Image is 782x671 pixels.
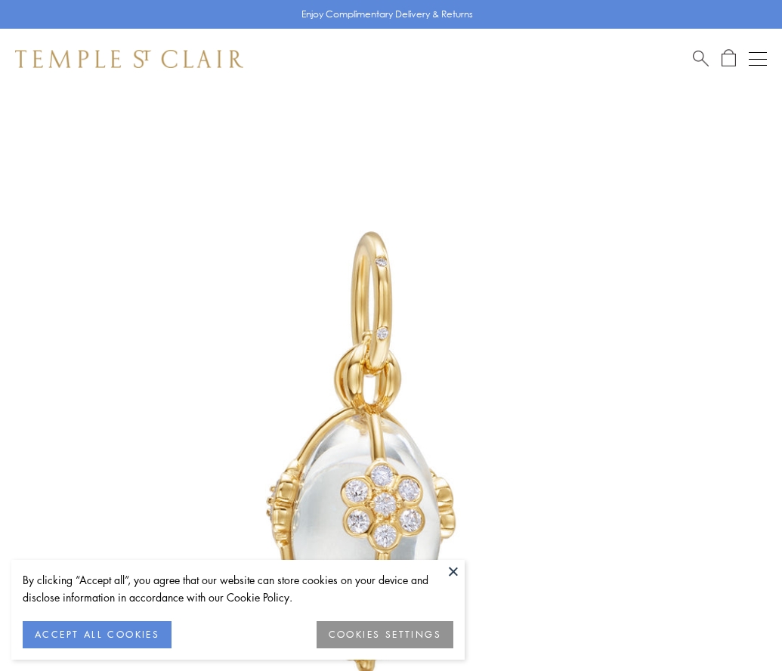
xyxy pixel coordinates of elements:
[15,50,243,68] img: Temple St. Clair
[23,571,453,606] div: By clicking “Accept all”, you agree that our website can store cookies on your device and disclos...
[317,621,453,648] button: COOKIES SETTINGS
[301,7,473,22] p: Enjoy Complimentary Delivery & Returns
[693,49,709,68] a: Search
[749,50,767,68] button: Open navigation
[722,49,736,68] a: Open Shopping Bag
[23,621,172,648] button: ACCEPT ALL COOKIES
